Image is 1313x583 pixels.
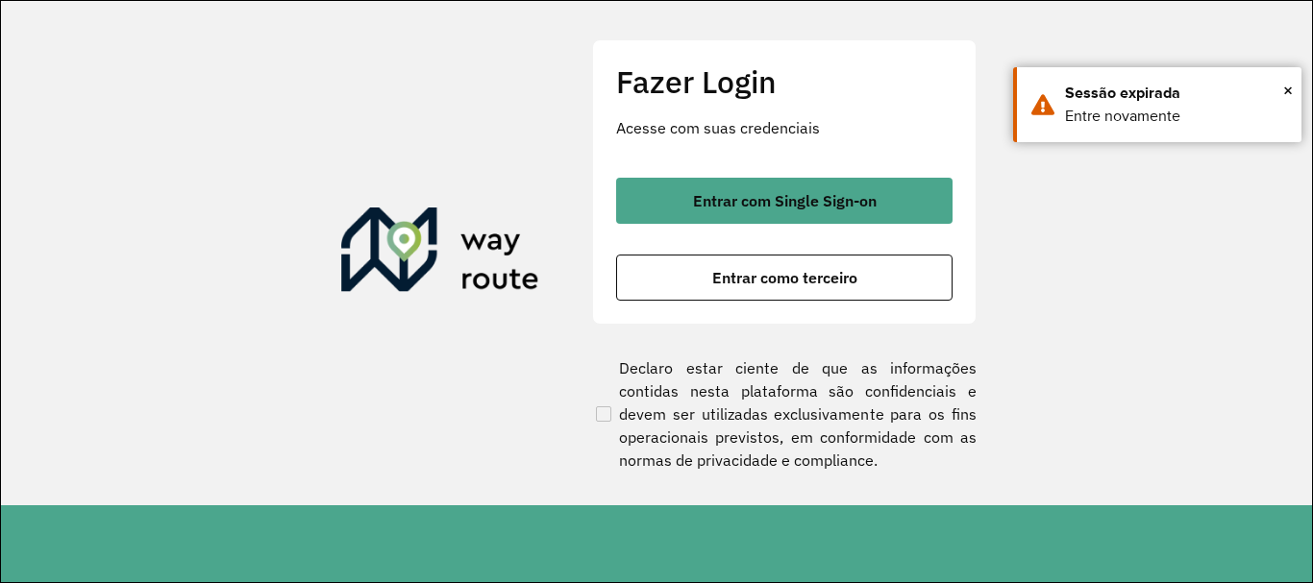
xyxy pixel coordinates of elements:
label: Declaro estar ciente de que as informações contidas nesta plataforma são confidenciais e devem se... [592,356,977,472]
p: Acesse com suas credenciais [616,116,953,139]
button: Close [1283,76,1293,105]
span: Entrar com Single Sign-on [693,193,877,208]
div: Sessão expirada [1065,82,1287,105]
button: button [616,178,953,224]
img: Roteirizador AmbevTech [341,207,539,300]
span: × [1283,76,1293,105]
div: Entre novamente [1065,105,1287,128]
span: Entrar como terceiro [712,270,857,285]
h2: Fazer Login [616,63,953,100]
button: button [616,255,953,301]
